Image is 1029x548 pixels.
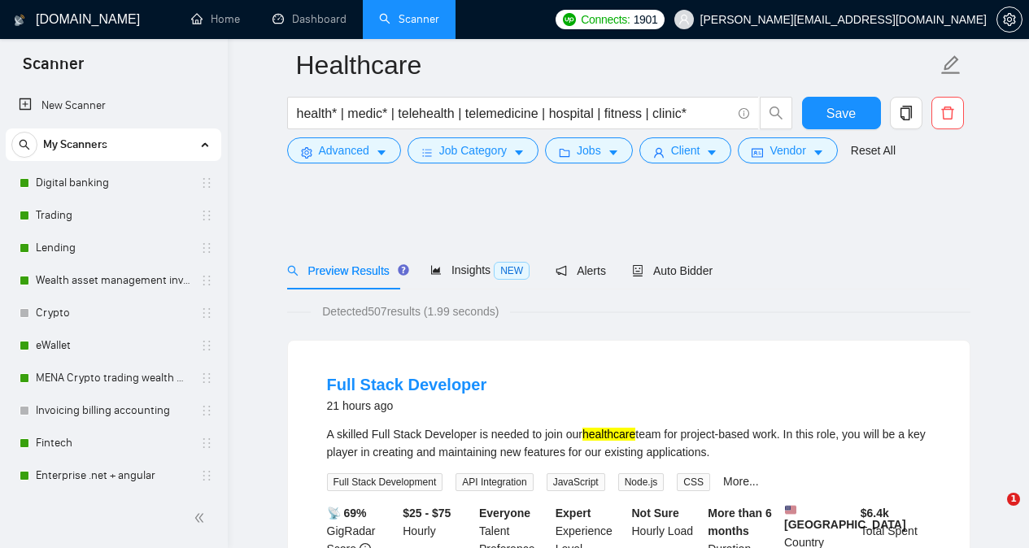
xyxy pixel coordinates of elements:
[723,475,759,488] a: More...
[582,428,635,441] mark: healthcare
[36,199,190,232] a: Trading
[639,137,732,163] button: userClientcaret-down
[296,45,937,85] input: Scanner name...
[200,339,213,352] span: holder
[10,52,97,86] span: Scanner
[36,459,190,492] a: Enterprise .net + angular
[301,146,312,159] span: setting
[861,507,889,520] b: $ 6.4k
[421,146,433,159] span: bars
[479,507,530,520] b: Everyone
[618,473,665,491] span: Node.js
[36,362,190,394] a: MENA Crypto trading wealth manag
[997,13,1022,26] span: setting
[708,507,772,537] b: More than 6 months
[11,132,37,158] button: search
[376,146,387,159] span: caret-down
[632,507,679,520] b: Not Sure
[456,473,533,491] span: API Integration
[826,103,856,124] span: Save
[287,264,404,277] span: Preview Results
[200,372,213,385] span: holder
[43,128,107,161] span: My Scanners
[287,137,401,163] button: settingAdvancedcaret-down
[632,264,713,277] span: Auto Bidder
[439,141,507,159] span: Job Category
[608,146,619,159] span: caret-down
[36,167,190,199] a: Digital banking
[36,232,190,264] a: Lending
[194,510,210,526] span: double-left
[327,425,931,461] div: A skilled Full Stack Developer is needed to join our team for project-based work. In this role, y...
[851,141,896,159] a: Reset All
[556,264,606,277] span: Alerts
[36,394,190,427] a: Invoicing billing accounting
[200,274,213,287] span: holder
[1007,493,1020,506] span: 1
[430,263,530,276] span: Insights
[36,329,190,362] a: eWallet
[430,264,442,276] span: area-chart
[890,97,922,129] button: copy
[671,141,700,159] span: Client
[200,437,213,450] span: holder
[36,427,190,459] a: Fintech
[760,97,792,129] button: search
[891,106,922,120] span: copy
[19,89,208,122] a: New Scanner
[403,507,451,520] b: $25 - $75
[784,504,906,531] b: [GEOGRAPHIC_DATA]
[408,137,538,163] button: barsJob Categorycaret-down
[802,97,881,129] button: Save
[200,209,213,222] span: holder
[940,54,961,76] span: edit
[632,265,643,276] span: robot
[563,13,576,26] img: upwork-logo.png
[396,263,411,277] div: Tooltip anchor
[931,97,964,129] button: delete
[813,146,824,159] span: caret-down
[556,507,591,520] b: Expert
[706,146,717,159] span: caret-down
[577,141,601,159] span: Jobs
[200,176,213,189] span: holder
[297,103,731,124] input: Search Freelance Jobs...
[36,264,190,297] a: Wealth asset management investment
[191,12,240,26] a: homeHome
[200,469,213,482] span: holder
[494,262,530,280] span: NEW
[14,7,25,33] img: logo
[327,507,367,520] b: 📡 69%
[513,146,525,159] span: caret-down
[327,376,487,394] a: Full Stack Developer
[996,7,1022,33] button: setting
[327,473,443,491] span: Full Stack Development
[12,139,37,150] span: search
[273,12,347,26] a: dashboardDashboard
[634,11,658,28] span: 1901
[785,504,796,515] img: 🇺🇸
[200,307,213,320] span: holder
[200,241,213,254] span: holder
[932,106,963,120] span: delete
[770,141,805,159] span: Vendor
[678,14,690,25] span: user
[547,473,605,491] span: JavaScript
[974,493,1013,532] iframe: Intercom live chat
[738,137,837,163] button: idcardVendorcaret-down
[653,146,665,159] span: user
[677,473,710,491] span: CSS
[36,297,190,329] a: Crypto
[739,108,749,119] span: info-circle
[556,265,567,276] span: notification
[559,146,570,159] span: folder
[752,146,763,159] span: idcard
[319,141,369,159] span: Advanced
[311,302,510,320] span: Detected 507 results (1.99 seconds)
[581,11,630,28] span: Connects:
[996,13,1022,26] a: setting
[287,265,299,276] span: search
[379,12,439,26] a: searchScanner
[200,404,213,417] span: holder
[545,137,633,163] button: folderJobscaret-down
